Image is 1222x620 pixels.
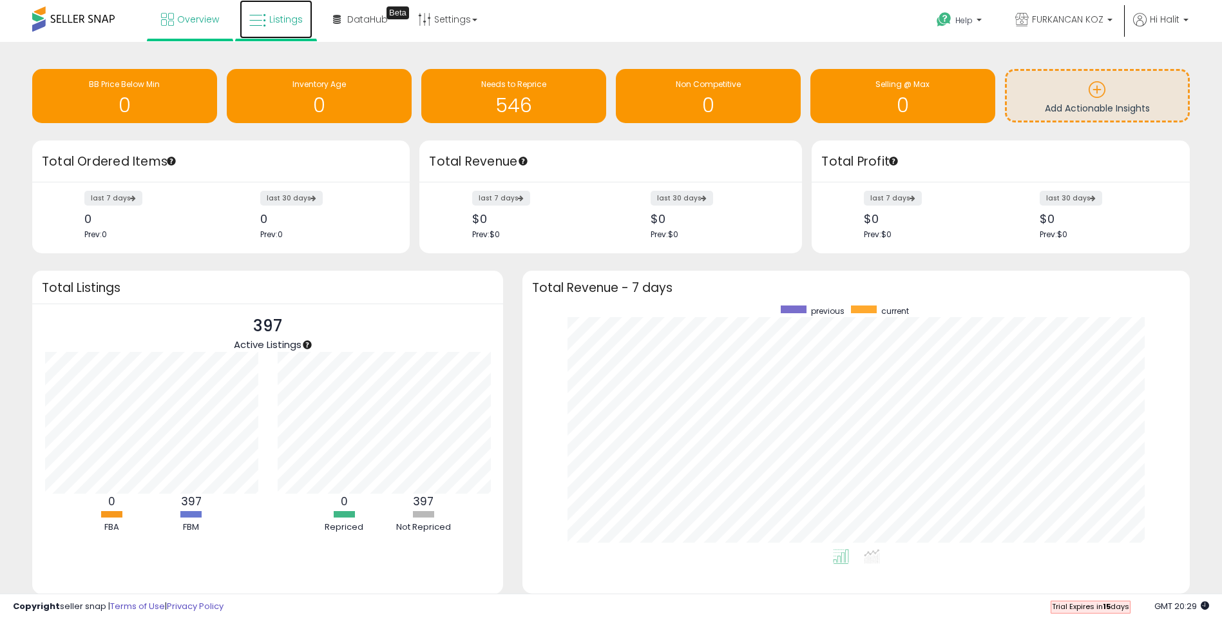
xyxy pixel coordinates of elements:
[13,601,224,613] div: seller snap | |
[864,191,922,206] label: last 7 days
[305,521,383,534] div: Repriced
[1045,102,1150,115] span: Add Actionable Insights
[260,191,323,206] label: last 30 days
[385,521,462,534] div: Not Repriced
[341,494,348,509] b: 0
[84,212,212,226] div: 0
[166,155,177,167] div: Tooltip anchor
[622,95,794,116] h1: 0
[1040,229,1067,240] span: Prev: $0
[517,155,529,167] div: Tooltip anchor
[39,95,211,116] h1: 0
[292,79,346,90] span: Inventory Age
[269,13,303,26] span: Listings
[472,191,530,206] label: last 7 days
[260,212,388,226] div: 0
[1133,13,1189,42] a: Hi Halit
[301,339,313,351] div: Tooltip anchor
[387,6,409,19] div: Tooltip anchor
[227,69,412,123] a: Inventory Age 0
[481,79,546,90] span: Needs to Reprice
[676,79,741,90] span: Non Competitive
[233,95,405,116] h1: 0
[1052,601,1129,612] span: Trial Expires in days
[428,95,600,116] h1: 546
[1040,191,1102,206] label: last 30 days
[167,600,224,612] a: Privacy Policy
[42,283,493,293] h3: Total Listings
[1032,13,1103,26] span: FURKANCAN KOZ
[347,13,388,26] span: DataHub
[413,494,434,509] b: 397
[108,494,115,509] b: 0
[926,2,995,42] a: Help
[234,314,301,338] p: 397
[13,600,60,612] strong: Copyright
[875,79,930,90] span: Selling @ Max
[821,153,1179,171] h3: Total Profit
[181,494,202,509] b: 397
[89,79,160,90] span: BB Price Below Min
[864,212,991,226] div: $0
[817,95,989,116] h1: 0
[472,229,500,240] span: Prev: $0
[1007,71,1188,121] a: Add Actionable Insights
[532,283,1180,293] h3: Total Revenue - 7 days
[73,521,151,534] div: FBA
[888,155,899,167] div: Tooltip anchor
[472,212,602,226] div: $0
[234,338,301,351] span: Active Listings
[84,191,142,206] label: last 7 days
[32,69,217,123] a: BB Price Below Min 0
[177,13,219,26] span: Overview
[651,212,780,226] div: $0
[936,12,952,28] i: Get Help
[1154,600,1209,612] span: 2025-10-13 20:29 GMT
[810,69,995,123] a: Selling @ Max 0
[429,153,792,171] h3: Total Revenue
[84,229,107,240] span: Prev: 0
[1103,601,1111,612] b: 15
[421,69,606,123] a: Needs to Reprice 546
[153,521,230,534] div: FBM
[1040,212,1167,226] div: $0
[1150,13,1179,26] span: Hi Halit
[616,69,801,123] a: Non Competitive 0
[864,229,892,240] span: Prev: $0
[42,153,400,171] h3: Total Ordered Items
[955,15,973,26] span: Help
[260,229,283,240] span: Prev: 0
[881,305,909,316] span: current
[811,305,845,316] span: previous
[110,600,165,612] a: Terms of Use
[651,229,678,240] span: Prev: $0
[651,191,713,206] label: last 30 days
